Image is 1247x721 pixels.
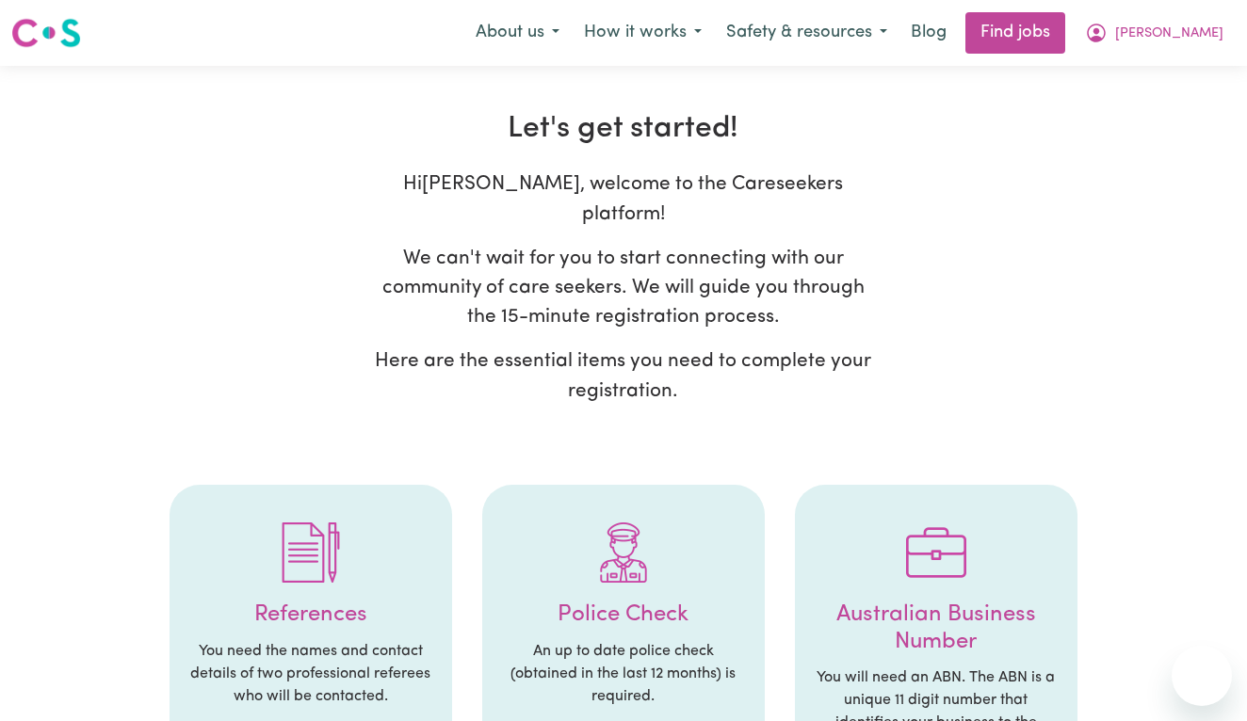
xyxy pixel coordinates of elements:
p: We can't wait for you to start connecting with our community of care seekers. We will guide you t... [375,244,872,332]
p: An up to date police check (obtained in the last 12 months) is required. [501,640,746,708]
h4: References [188,601,433,629]
a: Find jobs [965,12,1065,54]
p: You need the names and contact details of two professional referees who will be contacted. [188,640,433,708]
button: My Account [1073,13,1236,53]
img: Careseekers logo [11,16,81,50]
iframe: Button to launch messaging window [1172,646,1232,706]
button: How it works [572,13,714,53]
h4: Police Check [501,601,746,629]
p: Here are the essential items you need to complete your registration. [375,346,872,405]
a: Careseekers logo [11,11,81,55]
span: [PERSON_NAME] [1115,24,1223,44]
a: Blog [899,12,958,54]
button: Safety & resources [714,13,899,53]
h2: Let's get started! [115,111,1131,147]
button: About us [463,13,572,53]
h4: Australian Business Number [814,601,1059,656]
p: Hi [PERSON_NAME] , welcome to the Careseekers platform! [375,169,872,228]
